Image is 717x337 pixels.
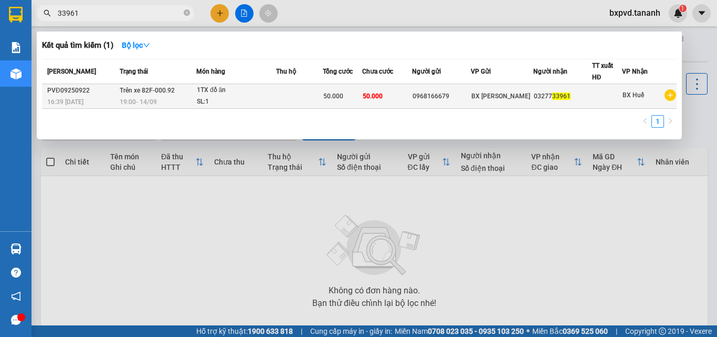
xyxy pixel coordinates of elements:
[47,98,83,106] span: 16:39 [DATE]
[120,98,157,106] span: 19:00 - 14/09
[665,89,676,101] span: plus-circle
[44,9,51,17] span: search
[143,42,150,49] span: down
[184,9,190,16] span: close-circle
[197,96,276,108] div: SL: 1
[639,115,651,128] li: Previous Page
[413,91,470,102] div: 0968166679
[323,68,353,75] span: Tổng cước
[552,93,571,100] span: 33961
[639,115,651,128] button: left
[47,85,117,96] div: PVĐ09250922
[533,68,567,75] span: Người nhận
[113,37,159,54] button: Bộ lọcdown
[276,68,296,75] span: Thu hộ
[323,93,343,100] span: 50.000
[10,68,22,79] img: warehouse-icon
[534,91,592,102] div: 03277
[652,116,663,127] a: 1
[592,62,613,81] span: TT xuất HĐ
[642,118,648,124] span: left
[664,115,677,128] button: right
[58,7,182,19] input: Tìm tên, số ĐT hoặc mã đơn
[197,85,276,96] div: 1TX đồ ăn
[11,315,21,325] span: message
[362,68,393,75] span: Chưa cước
[622,68,648,75] span: VP Nhận
[623,91,644,99] span: BX Huế
[42,40,113,51] h3: Kết quả tìm kiếm ( 1 )
[120,87,175,94] span: Trên xe 82F-000.92
[10,42,22,53] img: solution-icon
[120,68,148,75] span: Trạng thái
[11,268,21,278] span: question-circle
[184,8,190,18] span: close-circle
[651,115,664,128] li: 1
[471,68,491,75] span: VP Gửi
[471,93,530,100] span: BX [PERSON_NAME]
[196,68,225,75] span: Món hàng
[667,118,673,124] span: right
[11,291,21,301] span: notification
[363,93,383,100] span: 50.000
[664,115,677,128] li: Next Page
[412,68,441,75] span: Người gửi
[122,41,150,49] strong: Bộ lọc
[9,7,23,23] img: logo-vxr
[10,243,22,254] img: warehouse-icon
[47,68,96,75] span: [PERSON_NAME]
